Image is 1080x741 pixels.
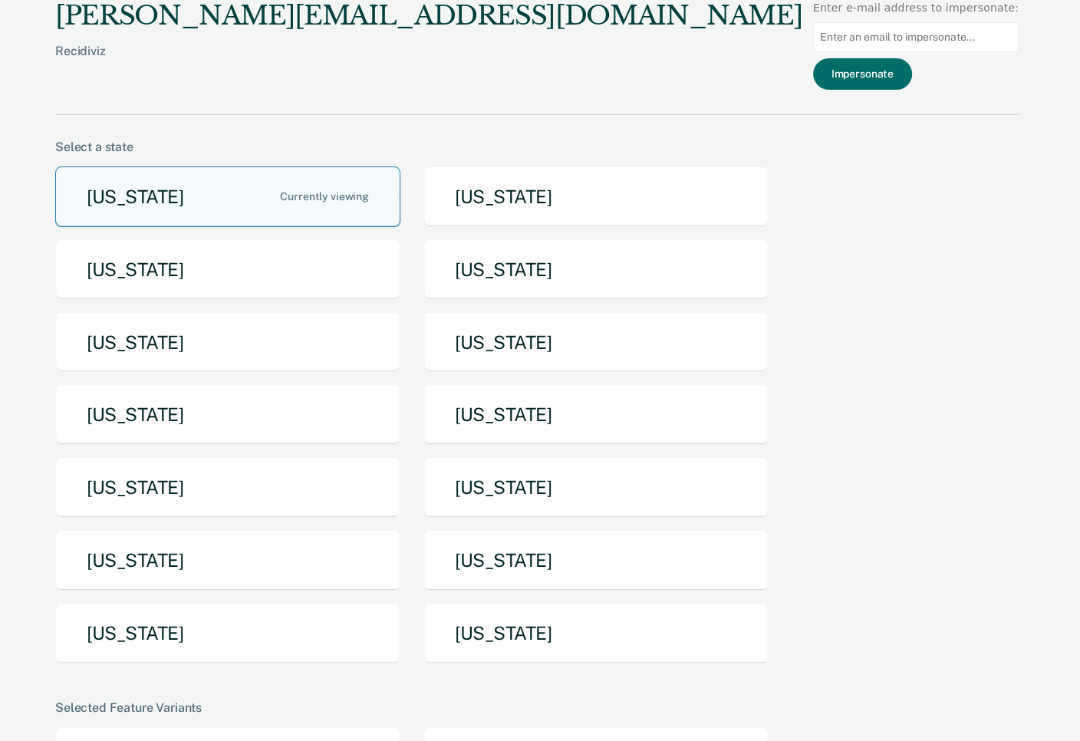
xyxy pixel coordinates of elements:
button: [US_STATE] [423,530,769,591]
button: Impersonate [813,58,912,90]
button: [US_STATE] [423,384,769,445]
button: [US_STATE] [423,603,769,664]
button: [US_STATE] [423,457,769,518]
div: Select a state [55,140,1019,154]
div: Recidiviz [55,44,802,83]
button: [US_STATE] [55,384,400,445]
button: [US_STATE] [55,457,400,518]
button: [US_STATE] [423,239,769,300]
button: [US_STATE] [423,166,769,227]
div: Selected Feature Variants [55,700,1019,715]
button: [US_STATE] [55,312,400,373]
button: [US_STATE] [55,239,400,300]
button: [US_STATE] [55,166,400,227]
input: Enter an email to impersonate... [813,22,1019,52]
button: [US_STATE] [55,530,400,591]
button: [US_STATE] [423,312,769,373]
button: [US_STATE] [55,603,400,664]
